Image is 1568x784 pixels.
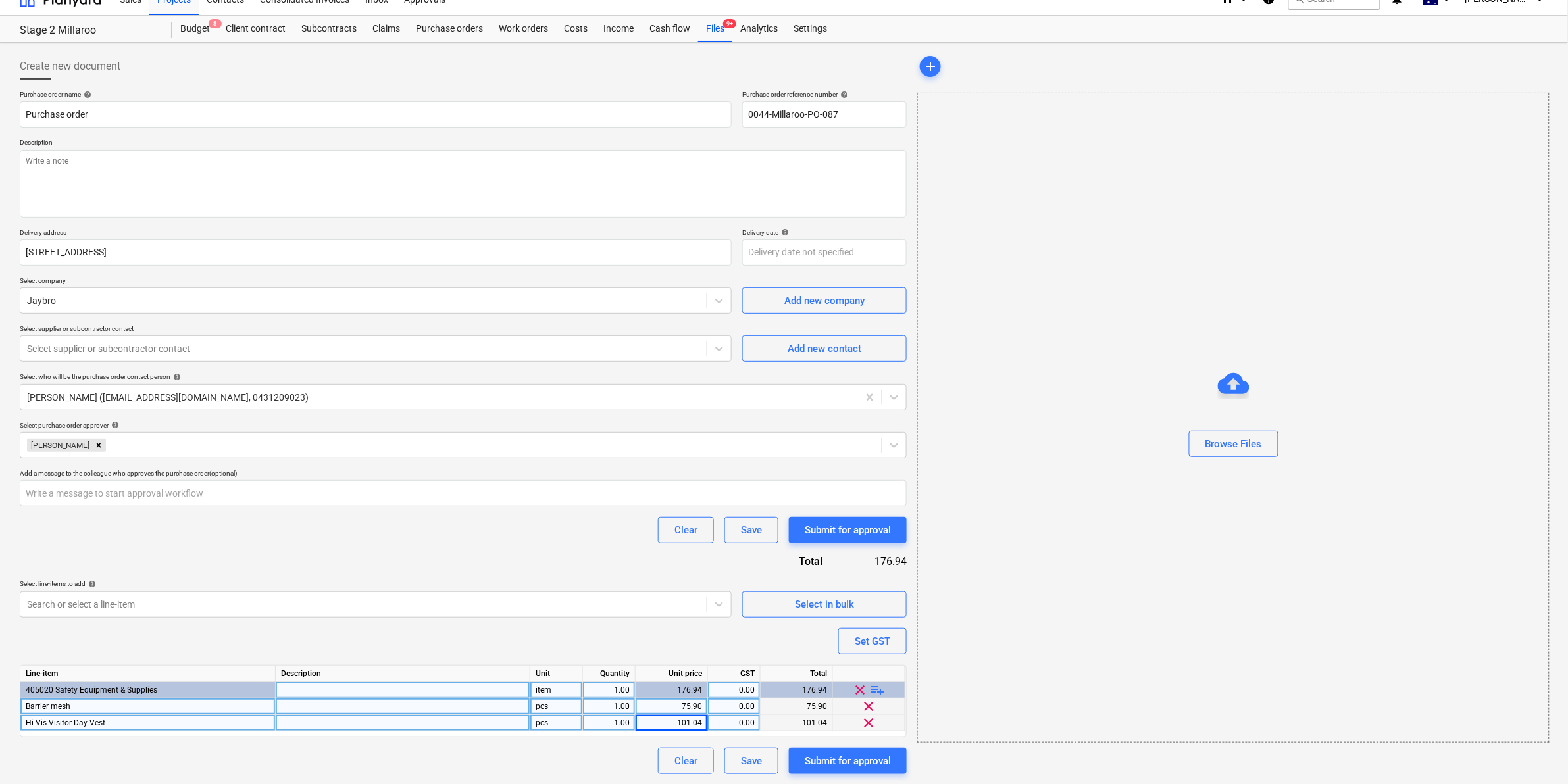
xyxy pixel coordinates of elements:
[209,19,222,28] span: 8
[20,324,732,335] p: Select supplier or subcontractor contact
[708,666,761,682] div: GST
[761,666,833,682] div: Total
[917,93,1550,743] div: Browse Files
[713,682,755,698] div: 0.00
[408,16,491,42] a: Purchase orders
[778,228,789,236] span: help
[713,715,755,731] div: 0.00
[27,439,91,452] div: [PERSON_NAME]
[742,239,907,266] input: Delivery date not specified
[588,715,630,731] div: 1.00
[658,748,714,774] button: Clear
[636,666,708,682] div: Unit price
[530,682,583,698] div: item
[741,752,762,770] div: Save
[26,685,157,695] span: 405020 Safety Equipment & Supplies
[641,682,702,698] div: 176.94
[641,715,702,731] div: 101.04
[583,666,636,682] div: Quantity
[761,715,833,731] div: 101.04
[530,698,583,715] div: pcs
[838,628,907,654] button: Set GST
[761,682,833,698] div: 176.94
[20,579,732,588] div: Select line-items to add
[20,138,907,149] p: Description
[844,554,907,569] div: 176.94
[530,666,583,682] div: Unit
[723,19,736,28] span: 9+
[218,16,293,42] a: Client contract
[805,752,891,770] div: Submit for approval
[674,522,697,539] div: Clear
[838,91,848,99] span: help
[784,292,865,309] div: Add new company
[742,228,907,237] div: Delivery date
[293,16,365,42] a: Subcontracts
[20,101,732,128] input: Document name
[20,480,907,506] input: Write a message to start approval workflow
[795,596,854,613] div: Select in bulk
[805,522,891,539] div: Submit for approval
[732,16,786,42] a: Analytics
[20,666,276,682] div: Line-item
[556,16,595,42] a: Costs
[674,752,697,770] div: Clear
[20,372,907,381] div: Select who will be the purchase order contact person
[1205,435,1262,453] div: Browse Files
[724,517,778,543] button: Save
[530,715,583,731] div: pcs
[20,239,732,266] input: Delivery address
[742,335,907,362] button: Add new contact
[855,633,890,650] div: Set GST
[724,748,778,774] button: Save
[641,698,702,715] div: 75.90
[742,287,907,314] button: Add new company
[742,101,907,128] input: Order number
[20,59,120,74] span: Create new document
[736,554,844,569] div: Total
[853,682,869,698] span: clear
[741,522,762,539] div: Save
[1189,431,1278,457] button: Browse Files
[861,715,877,731] span: clear
[658,517,714,543] button: Clear
[365,16,408,42] a: Claims
[276,666,530,682] div: Description
[20,24,157,37] div: Stage 2 Millaroo
[761,698,833,715] div: 75.90
[742,591,907,618] button: Select in bulk
[789,748,907,774] button: Submit for approval
[789,517,907,543] button: Submit for approval
[170,373,181,381] span: help
[26,702,70,711] span: Barrier mesh
[86,580,96,588] span: help
[20,228,732,239] p: Delivery address
[698,16,732,42] a: Files9+
[595,16,642,42] a: Income
[20,90,732,99] div: Purchase order name
[20,276,732,287] p: Select company
[698,16,732,42] div: Files
[109,421,119,429] span: help
[20,469,907,478] div: Add a message to the colleague who approves the purchase order (optional)
[713,698,755,715] div: 0.00
[870,682,886,698] span: playlist_add
[642,16,698,42] div: Cash flow
[788,340,861,357] div: Add new contact
[786,16,835,42] a: Settings
[172,16,218,42] div: Budget
[742,90,907,99] div: Purchase order reference number
[91,439,106,452] div: Remove Billy Campbell
[491,16,556,42] a: Work orders
[20,421,907,429] div: Select purchase order approver
[26,718,105,727] span: Hi-Vis Visitor Day Vest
